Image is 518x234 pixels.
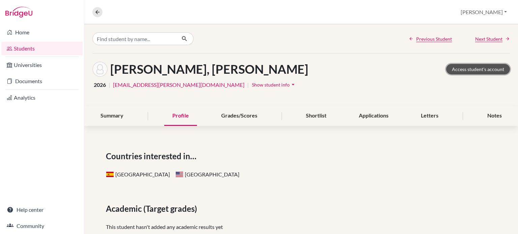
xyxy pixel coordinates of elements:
a: Documents [1,74,83,88]
button: Show student infoarrow_drop_down [252,79,297,90]
span: 2026 [94,81,106,89]
div: Applications [351,106,397,126]
a: Next Student [475,35,510,42]
span: [GEOGRAPHIC_DATA] [175,171,239,177]
p: This student hasn't added any academic results yet [106,223,496,231]
img: Bridge-U [5,7,32,18]
span: | [109,81,110,89]
a: Students [1,42,83,55]
a: Previous Student [409,35,452,42]
span: [GEOGRAPHIC_DATA] [106,171,170,177]
a: Access student's account [446,64,510,74]
h1: [PERSON_NAME], [PERSON_NAME] [110,62,308,76]
a: Analytics [1,91,83,104]
a: [EMAIL_ADDRESS][PERSON_NAME][DOMAIN_NAME] [113,81,244,89]
div: Letters [413,106,447,126]
span: Spain [106,171,114,177]
div: Summary [92,106,132,126]
a: Home [1,26,83,39]
div: Profile [164,106,197,126]
img: Yefri Damián Gutiérrez Arce's avatar [92,62,108,77]
a: Community [1,219,83,233]
button: [PERSON_NAME] [458,6,510,19]
a: Help center [1,203,83,216]
span: Academic (Target grades) [106,203,200,215]
div: Notes [479,106,510,126]
input: Find student by name... [92,32,176,45]
span: Countries interested in… [106,150,199,162]
i: arrow_drop_down [290,81,296,88]
span: United States of America [175,171,183,177]
div: Shortlist [298,106,335,126]
span: Previous Student [416,35,452,42]
div: Grades/Scores [213,106,265,126]
span: Show student info [252,82,290,88]
span: Next Student [475,35,502,42]
span: | [247,81,249,89]
a: Universities [1,58,83,72]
